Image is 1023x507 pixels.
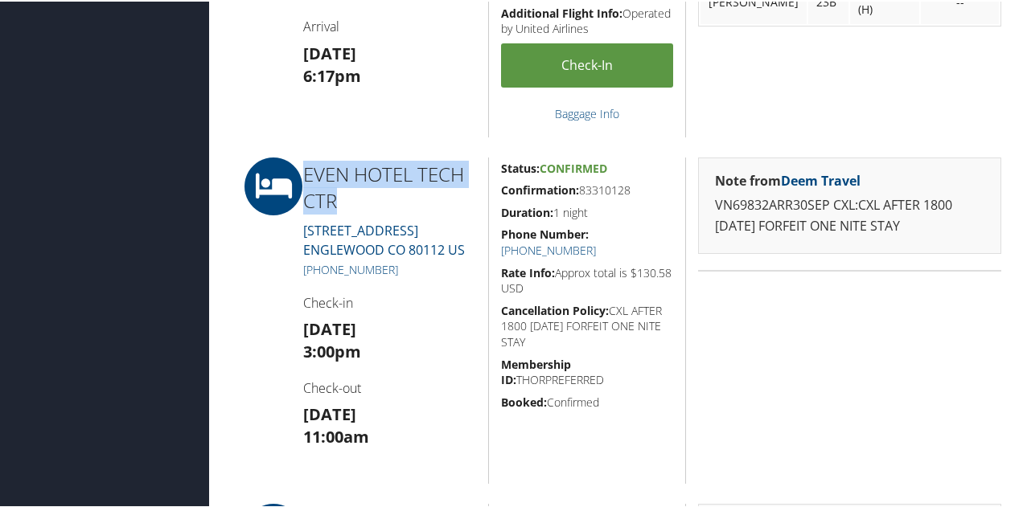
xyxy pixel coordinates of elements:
strong: 3:00pm [303,339,361,361]
h4: Arrival [303,16,476,34]
h5: THORPREFERRED [501,355,673,386]
h5: 83310128 [501,181,673,197]
a: [PHONE_NUMBER] [303,260,398,276]
span: Confirmed [540,159,607,174]
a: Baggage Info [555,104,619,120]
a: Check-in [501,42,673,86]
strong: Additional Flight Info: [501,4,622,19]
strong: [DATE] [303,41,356,63]
strong: Phone Number: [501,225,589,240]
strong: Confirmation: [501,181,579,196]
h5: CXL AFTER 1800 [DATE] FORFEIT ONE NITE STAY [501,301,673,349]
strong: [DATE] [303,317,356,338]
strong: Note from [715,170,861,188]
strong: 6:17pm [303,63,361,85]
h5: Confirmed [501,393,673,409]
strong: Membership ID: [501,355,571,386]
h5: Approx total is $130.58 USD [501,264,673,295]
h4: Check-in [303,292,476,310]
h4: Check-out [303,378,476,395]
strong: Booked: [501,393,547,408]
p: VN69832ARR30SEP CXL:CXL AFTER 1800 [DATE] FORFEIT ONE NITE STAY [715,194,984,235]
h5: Operated by United Airlines [501,4,673,35]
h5: 1 night [501,203,673,219]
a: [STREET_ADDRESS]ENGLEWOOD CO 80112 US [303,220,465,257]
strong: Rate Info: [501,264,555,279]
strong: [DATE] [303,402,356,423]
a: [PHONE_NUMBER] [501,241,596,256]
strong: Duration: [501,203,553,219]
strong: 11:00am [303,424,369,446]
a: Deem Travel [781,170,861,188]
strong: Status: [501,159,540,174]
strong: Cancellation Policy: [501,301,609,317]
h2: EVEN HOTEL TECH CTR [303,159,476,213]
